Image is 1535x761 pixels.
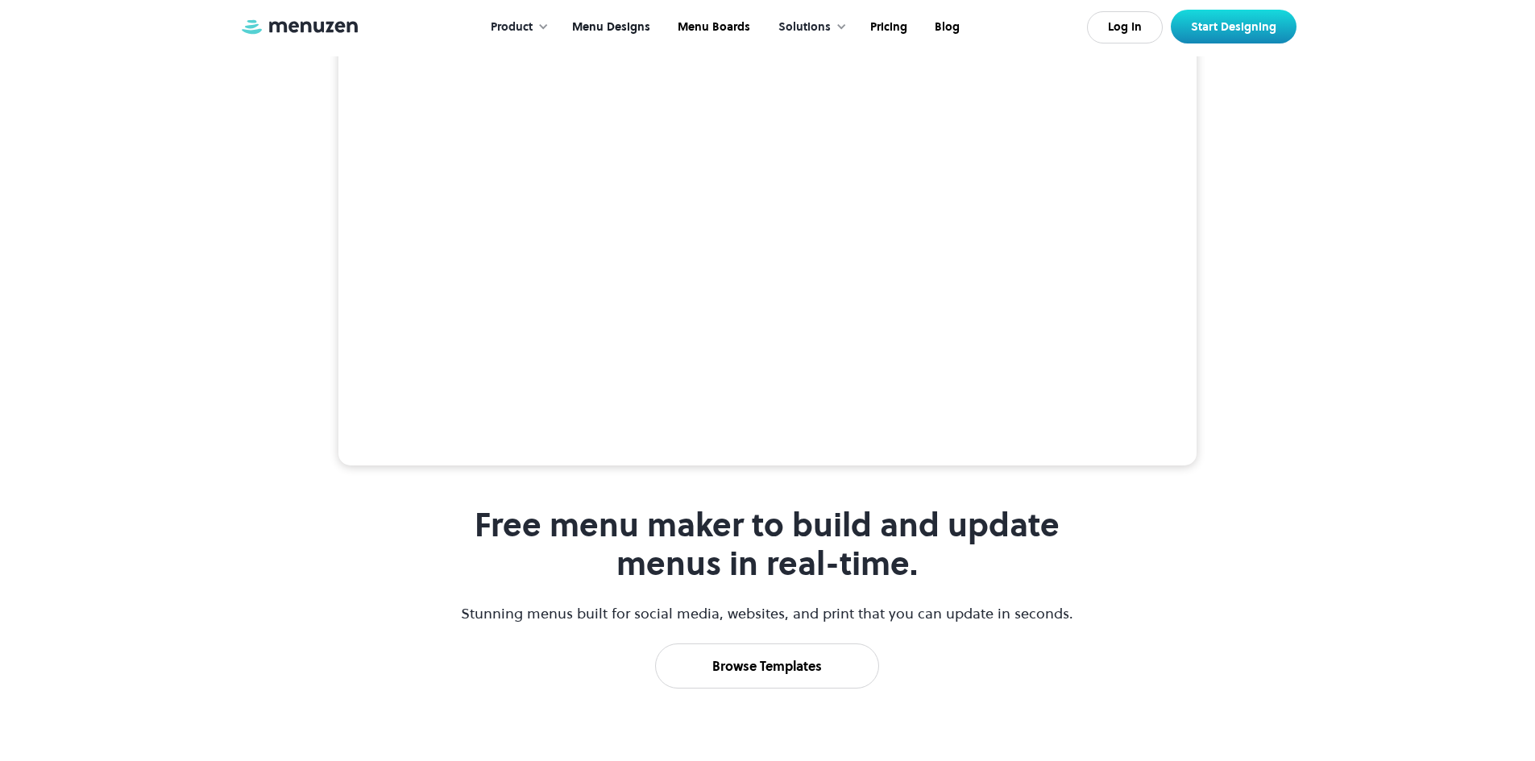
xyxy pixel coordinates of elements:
a: Blog [919,2,972,52]
div: Product [475,2,557,52]
a: Browse Templates [655,643,879,689]
a: Menu Designs [557,2,662,52]
a: Pricing [855,2,919,52]
div: Solutions [762,2,855,52]
h1: Free menu maker to build and update menus in real-time. [459,506,1076,583]
div: Solutions [778,19,831,36]
a: Start Designing [1171,10,1296,43]
p: Stunning menus built for social media, websites, and print that you can update in seconds. [459,602,1076,624]
a: Menu Boards [662,2,762,52]
a: Log In [1087,11,1163,43]
div: Product [491,19,533,36]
